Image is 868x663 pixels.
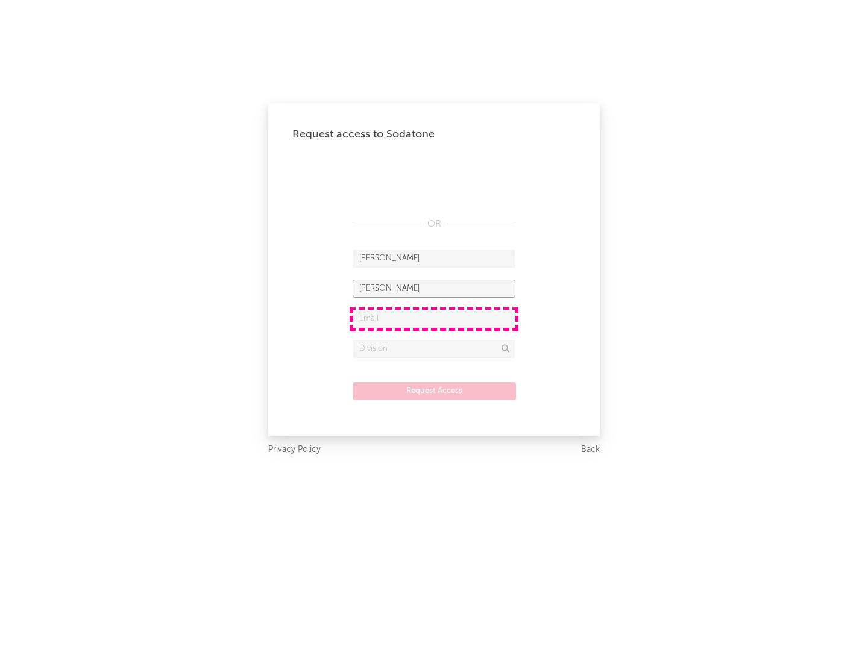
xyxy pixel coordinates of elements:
[268,442,321,457] a: Privacy Policy
[353,340,515,358] input: Division
[292,127,576,142] div: Request access to Sodatone
[353,310,515,328] input: Email
[353,382,516,400] button: Request Access
[353,280,515,298] input: Last Name
[581,442,600,457] a: Back
[353,250,515,268] input: First Name
[353,217,515,231] div: OR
